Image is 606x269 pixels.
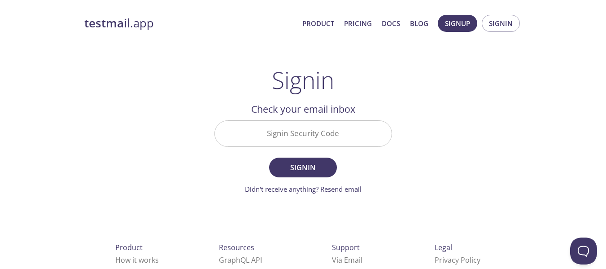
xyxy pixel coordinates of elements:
[302,18,334,29] a: Product
[245,185,362,194] a: Didn't receive anything? Resend email
[272,66,334,93] h1: Signin
[435,255,480,265] a: Privacy Policy
[269,158,336,177] button: Signin
[489,18,513,29] span: Signin
[84,16,295,31] a: testmail.app
[445,18,470,29] span: Signup
[438,15,477,32] button: Signup
[332,243,360,252] span: Support
[115,255,159,265] a: How it works
[332,255,362,265] a: Via Email
[84,15,130,31] strong: testmail
[410,18,428,29] a: Blog
[214,101,392,117] h2: Check your email inbox
[344,18,372,29] a: Pricing
[435,243,452,252] span: Legal
[482,15,520,32] button: Signin
[279,161,327,174] span: Signin
[382,18,400,29] a: Docs
[219,255,262,265] a: GraphQL API
[115,243,143,252] span: Product
[219,243,254,252] span: Resources
[570,238,597,265] iframe: Help Scout Beacon - Open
